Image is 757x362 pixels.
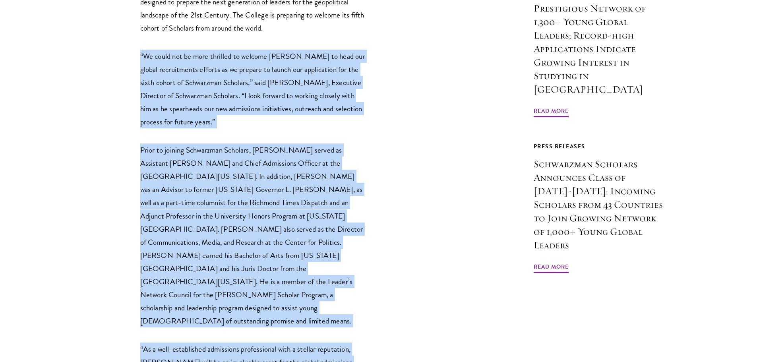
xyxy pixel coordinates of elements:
p: Prior to joining Schwarzman Scholars, [PERSON_NAME] served as Assistant [PERSON_NAME] and Chief A... [140,143,367,327]
div: Press Releases [534,141,665,151]
span: Read More [534,262,569,274]
p: “We could not be more thrilled to welcome [PERSON_NAME] to head our global recruitments efforts a... [140,50,367,128]
h3: Schwarzman Scholars Announces Class of [DATE]-[DATE]: Incoming Scholars from 43 Countries to Join... [534,157,665,252]
span: Read More [534,106,569,118]
a: Press Releases Schwarzman Scholars Announces Class of [DATE]-[DATE]: Incoming Scholars from 43 Co... [534,141,665,274]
